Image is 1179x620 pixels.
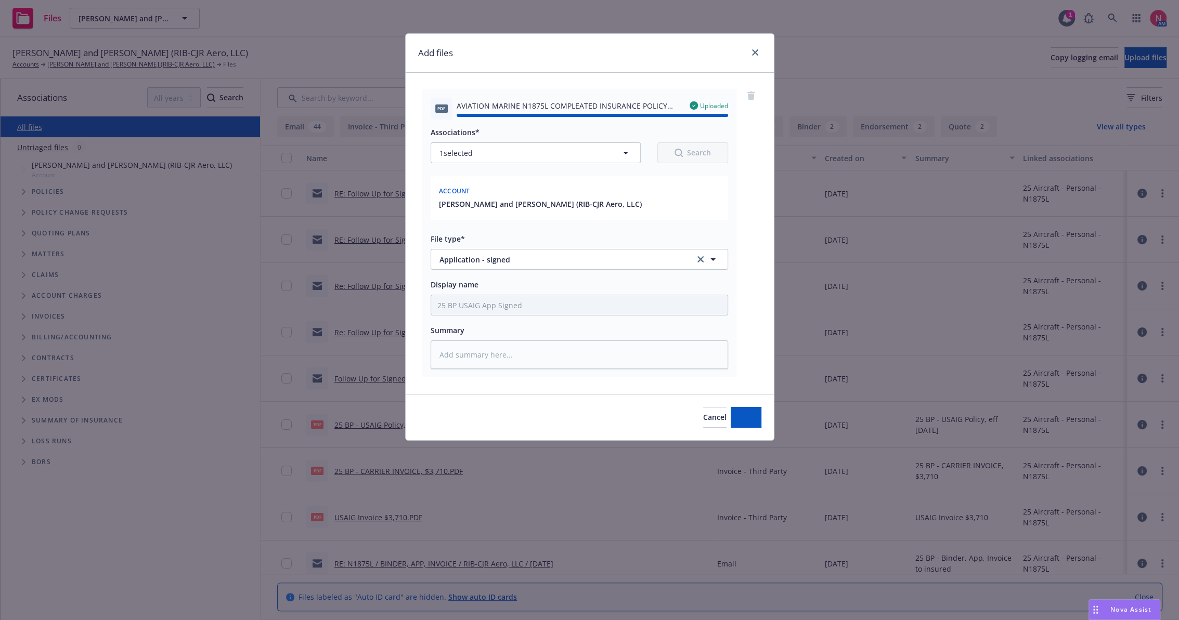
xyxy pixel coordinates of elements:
[694,253,707,266] a: clear selection
[439,148,473,159] span: 1 selected
[1110,605,1151,614] span: Nova Assist
[431,142,641,163] button: 1selected
[700,101,728,110] span: Uploaded
[749,46,761,59] a: close
[431,280,478,289] span: Display name
[439,254,680,265] span: Application - signed
[431,234,465,244] span: File type*
[431,325,464,335] span: Summary
[731,412,761,422] span: Add files
[1089,600,1102,619] div: Drag to move
[457,100,681,111] span: AVIATION MARINE N1875L COMPLEATED INSURANCE POLICY APPLICATION [DATE]-[DATE] DATED [DATE].pdf
[1089,599,1160,620] button: Nova Assist
[439,199,642,209] button: [PERSON_NAME] and [PERSON_NAME] (RIB-CJR Aero, LLC)
[703,412,727,422] span: Cancel
[435,104,448,112] span: pdf
[431,295,728,315] input: Add display name here...
[418,46,453,60] h1: Add files
[731,407,761,428] button: Add files
[439,187,470,195] span: Account
[745,89,757,102] a: remove
[431,249,728,270] button: Application - signedclear selection
[703,407,727,428] button: Cancel
[431,127,480,137] span: Associations*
